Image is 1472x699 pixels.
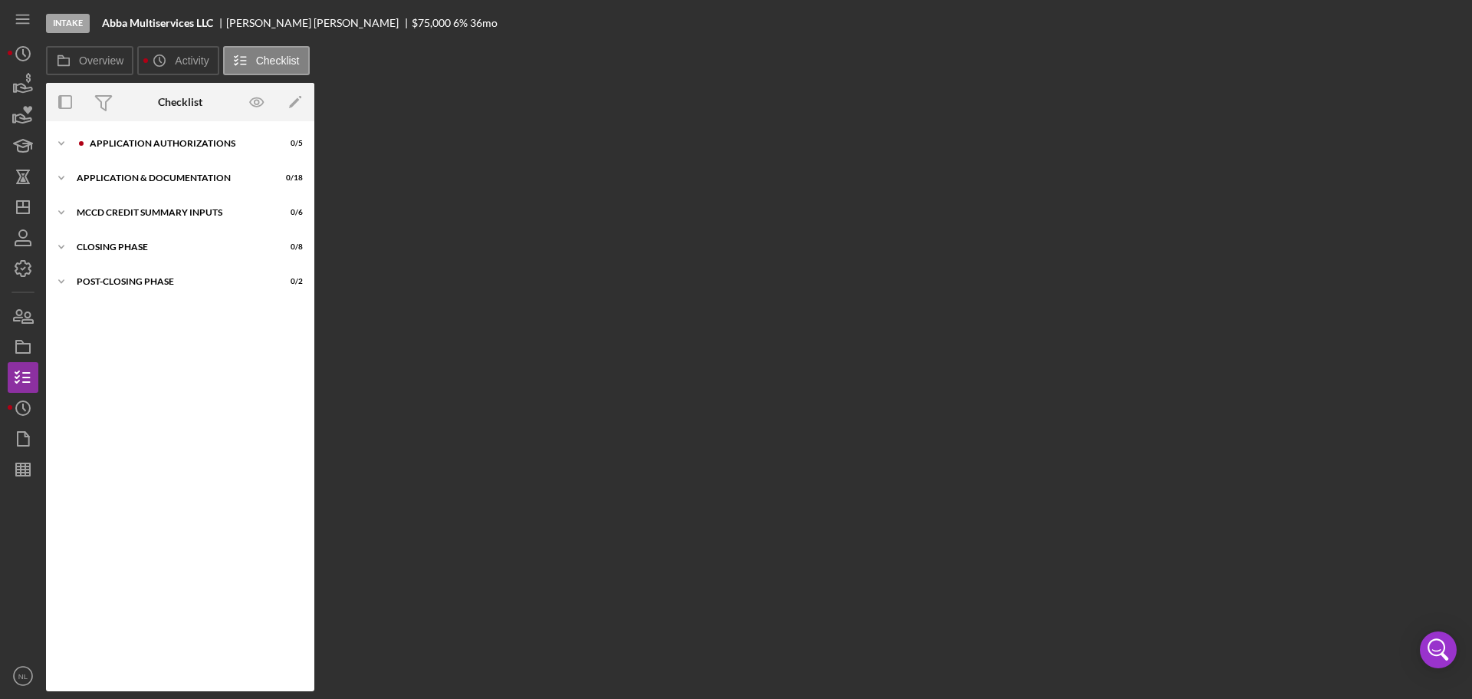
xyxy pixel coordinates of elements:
[46,46,133,75] button: Overview
[46,14,90,33] div: Intake
[275,173,303,183] div: 0 / 18
[77,277,264,286] div: Post-Closing Phase
[275,277,303,286] div: 0 / 2
[226,17,412,29] div: [PERSON_NAME] [PERSON_NAME]
[1420,631,1457,668] div: Open Intercom Messenger
[470,17,498,29] div: 36 mo
[223,46,310,75] button: Checklist
[90,139,264,148] div: Application Authorizations
[275,208,303,217] div: 0 / 6
[102,17,213,29] b: Abba Multiservices LLC
[175,54,209,67] label: Activity
[77,242,264,252] div: Closing Phase
[79,54,123,67] label: Overview
[77,208,264,217] div: MCCD Credit Summary Inputs
[77,173,264,183] div: Application & Documentation
[275,139,303,148] div: 0 / 5
[137,46,219,75] button: Activity
[18,672,28,681] text: NL
[158,96,202,108] div: Checklist
[275,242,303,252] div: 0 / 8
[256,54,300,67] label: Checklist
[412,16,451,29] span: $75,000
[8,661,38,691] button: NL
[453,17,468,29] div: 6 %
